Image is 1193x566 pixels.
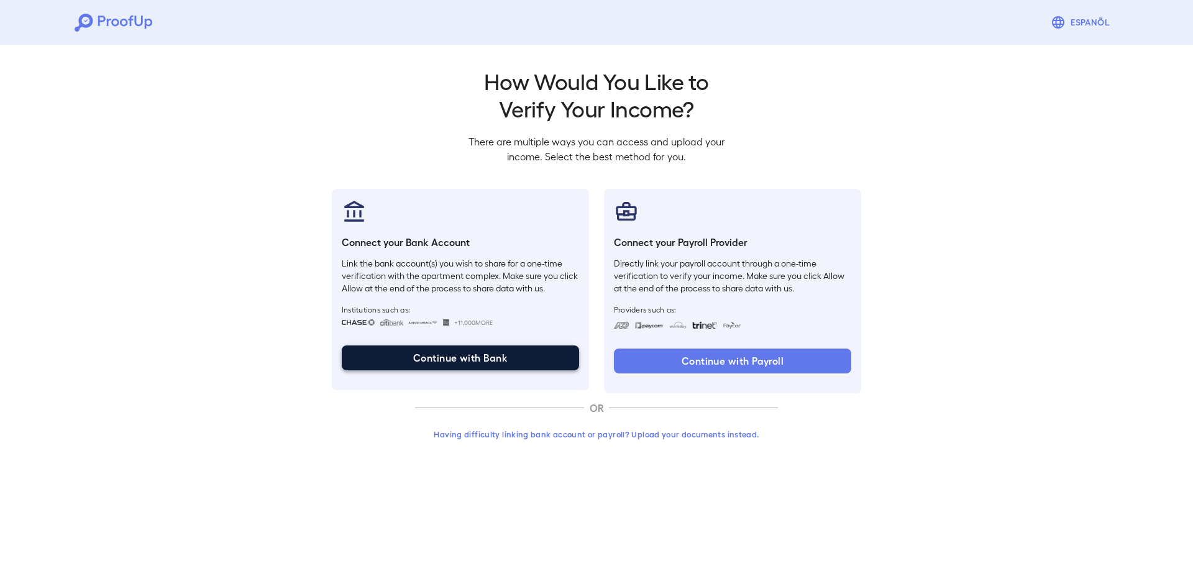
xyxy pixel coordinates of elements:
[584,401,609,416] p: OR
[614,322,629,329] img: adp.svg
[342,257,579,294] p: Link the bank account(s) you wish to share for a one-time verification with the apartment complex...
[634,322,664,329] img: paycom.svg
[614,349,851,373] button: Continue with Payroll
[614,199,639,224] img: payrollProvider.svg
[415,423,778,445] button: Having difficulty linking bank account or payroll? Upload your documents instead.
[1046,10,1118,35] button: Espanõl
[342,304,579,314] span: Institutions such as:
[692,322,717,329] img: trinet.svg
[342,235,579,250] h6: Connect your Bank Account
[342,319,375,326] img: chase.svg
[380,319,403,326] img: citibank.svg
[459,134,734,164] p: There are multiple ways you can access and upload your income. Select the best method for you.
[459,67,734,122] h2: How Would You Like to Verify Your Income?
[454,317,493,327] span: +11,000 More
[342,199,367,224] img: bankAccount.svg
[614,304,851,314] span: Providers such as:
[443,319,450,326] img: wellsfargo.svg
[408,319,438,326] img: bankOfAmerica.svg
[614,235,851,250] h6: Connect your Payroll Provider
[342,345,579,370] button: Continue with Bank
[669,322,687,329] img: workday.svg
[614,257,851,294] p: Directly link your payroll account through a one-time verification to verify your income. Make su...
[722,322,741,329] img: paycon.svg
